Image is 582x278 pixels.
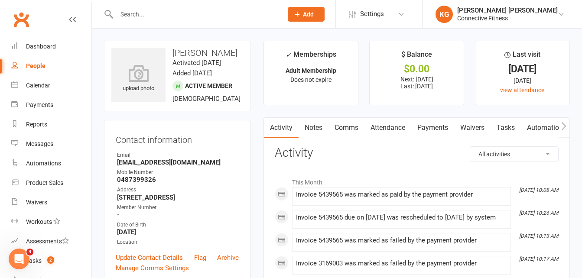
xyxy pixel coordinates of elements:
[296,260,507,267] div: Invoice 3169003 was marked as failed by the payment provider
[26,257,42,264] div: Tasks
[11,76,91,95] a: Calendar
[117,176,239,184] strong: 0487399326
[26,218,52,225] div: Workouts
[491,118,521,138] a: Tasks
[519,210,558,216] i: [DATE] 10:26 AM
[483,65,562,74] div: [DATE]
[286,51,291,59] i: ✓
[303,11,314,18] span: Add
[26,62,46,69] div: People
[264,118,299,138] a: Activity
[504,49,540,65] div: Last visit
[117,158,239,166] strong: [EMAIL_ADDRESS][DOMAIN_NAME]
[11,173,91,193] a: Product Sales
[111,48,243,58] h3: [PERSON_NAME]
[436,6,453,23] div: KG
[117,228,239,236] strong: [DATE]
[11,251,91,271] a: Tasks 2
[26,121,47,128] div: Reports
[11,134,91,154] a: Messages
[117,238,239,246] div: Location
[521,118,572,138] a: Automations
[47,256,54,264] span: 2
[290,76,332,83] span: Does not expire
[364,118,411,138] a: Attendance
[411,118,454,138] a: Payments
[500,87,544,94] a: view attendance
[116,132,239,145] h3: Contact information
[286,49,336,65] div: Memberships
[299,118,328,138] a: Notes
[11,95,91,115] a: Payments
[328,118,364,138] a: Comms
[483,76,562,85] div: [DATE]
[117,204,239,212] div: Member Number
[172,69,212,77] time: Added [DATE]
[275,173,559,187] li: This Month
[26,43,56,50] div: Dashboard
[26,101,53,108] div: Payments
[11,154,91,173] a: Automations
[11,56,91,76] a: People
[117,151,239,159] div: Email
[360,4,384,24] span: Settings
[457,6,558,14] div: [PERSON_NAME] [PERSON_NAME]
[519,256,558,262] i: [DATE] 10:17 AM
[185,82,232,89] span: Active member
[11,37,91,56] a: Dashboard
[275,146,559,160] h3: Activity
[194,252,206,263] a: Flag
[217,252,239,263] a: Archive
[519,233,558,239] i: [DATE] 10:13 AM
[11,193,91,212] a: Waivers
[114,8,276,20] input: Search...
[11,232,91,251] a: Assessments
[26,179,63,186] div: Product Sales
[10,9,32,30] a: Clubworx
[26,140,53,147] div: Messages
[296,237,507,244] div: Invoice 5439565 was marked as failed by the payment provider
[286,67,336,74] strong: Adult Membership
[26,199,47,206] div: Waivers
[117,186,239,194] div: Address
[116,252,183,263] a: Update Contact Details
[116,263,189,273] a: Manage Comms Settings
[26,82,50,89] div: Calendar
[377,65,456,74] div: $0.00
[117,211,239,219] strong: -
[519,187,558,193] i: [DATE] 10:08 AM
[454,118,491,138] a: Waivers
[288,7,325,22] button: Add
[457,14,558,22] div: Connective Fitness
[401,49,432,65] div: $ Balance
[172,95,241,103] span: [DEMOGRAPHIC_DATA]
[26,160,61,167] div: Automations
[296,191,507,198] div: Invoice 5439565 was marked as paid by the payment provider
[296,214,507,221] div: Invoice 5439565 due on [DATE] was rescheduled to [DATE] by system
[11,115,91,134] a: Reports
[117,221,239,229] div: Date of Birth
[117,168,239,177] div: Mobile Number
[26,238,69,245] div: Assessments
[11,212,91,232] a: Workouts
[117,194,239,201] strong: [STREET_ADDRESS]
[111,65,166,93] div: upload photo
[9,249,29,269] iframe: Intercom live chat
[377,76,456,90] p: Next: [DATE] Last: [DATE]
[26,249,33,255] span: 3
[172,59,221,67] time: Activated [DATE]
